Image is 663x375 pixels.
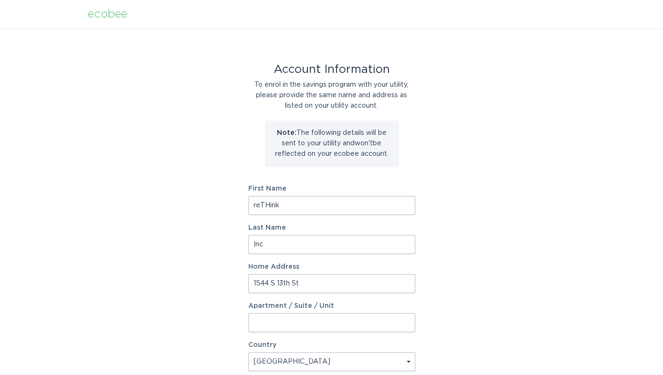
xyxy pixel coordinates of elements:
[88,9,127,20] div: ecobee
[248,64,415,75] div: Account Information
[248,303,415,309] label: Apartment / Suite / Unit
[272,128,391,159] p: The following details will be sent to your utility and won't be reflected on your ecobee account.
[248,224,415,231] label: Last Name
[248,185,415,192] label: First Name
[248,264,415,270] label: Home Address
[277,130,296,136] strong: Note:
[248,342,276,348] label: Country
[248,80,415,111] div: To enrol in the savings program with your utility, please provide the same name and address as li...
